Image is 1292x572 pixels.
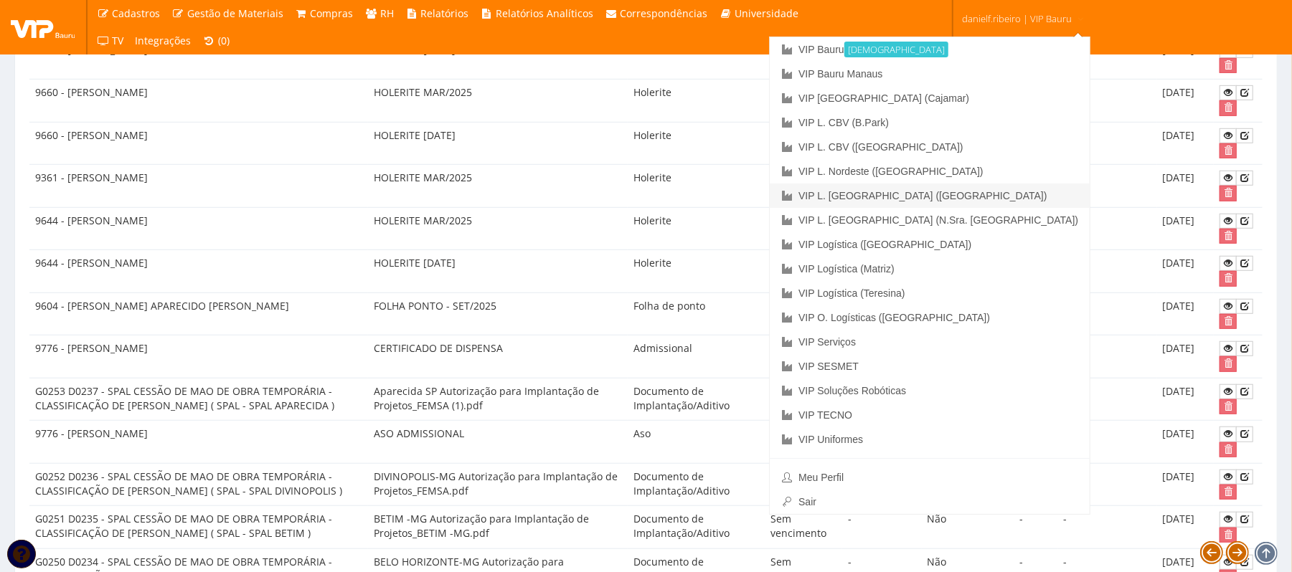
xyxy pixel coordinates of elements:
td: FOLHA PONTO - SET/2025 [368,292,628,335]
span: Relatórios Analíticos [496,6,593,20]
td: [DATE] [1157,292,1215,335]
td: [DATE] [1157,37,1215,80]
td: Sem vencimento [765,207,842,250]
a: VIP [GEOGRAPHIC_DATA] (Cajamar) [770,86,1090,110]
td: - [842,506,922,549]
td: [DATE] [1157,463,1215,506]
a: VIP Serviços [770,330,1090,354]
td: HOLERITE MAR/2025 [368,207,628,250]
td: - [1058,207,1157,250]
td: [DATE] [1157,122,1215,165]
td: Sem vencimento [765,165,842,208]
td: Sem vencimento [765,37,842,80]
a: Integrações [130,27,197,54]
td: [DATE] [1157,250,1215,293]
a: VIP L. CBV ([GEOGRAPHIC_DATA]) [770,135,1090,159]
td: - [1058,250,1157,293]
td: Sem vencimento [765,463,842,506]
td: [DATE] [1157,335,1215,378]
a: VIP L. Nordeste ([GEOGRAPHIC_DATA]) [770,159,1090,183]
td: Admissional [628,335,765,378]
a: VIP Logística ([GEOGRAPHIC_DATA]) [770,232,1090,257]
td: 9650 - [PERSON_NAME] [29,37,368,80]
a: VIP Bauru[DEMOGRAPHIC_DATA] [770,37,1090,62]
td: - [1058,335,1157,378]
span: Gestão de Materiais [187,6,283,20]
td: 9776 - [PERSON_NAME] [29,421,368,464]
td: Documento de Implantação/Aditivo [628,506,765,549]
span: Universidade [735,6,798,20]
small: [DEMOGRAPHIC_DATA] [844,42,948,57]
span: danielf.ribeiro | VIP Bauru [962,11,1072,26]
td: Não [922,506,1014,549]
td: 9644 - [PERSON_NAME] [29,250,368,293]
td: 9776 - [PERSON_NAME] [29,335,368,378]
td: HOLERITE MAR/2025 [368,80,628,123]
td: Sem vencimento [765,250,842,293]
span: RH [380,6,394,20]
td: 9604 - [PERSON_NAME] APARECIDO [PERSON_NAME] [29,292,368,335]
td: 9361 - [PERSON_NAME] [29,165,368,208]
td: - [1058,80,1157,123]
span: Correspondências [621,6,708,20]
a: Meu Perfil [770,465,1090,490]
a: VIP TECNO [770,403,1090,427]
td: [DATE] [1157,506,1215,549]
td: [DATE] [1157,207,1215,250]
td: HOLERITE [DATE] [368,250,628,293]
td: Documento de Implantação/Aditivo [628,378,765,421]
td: Aparecida SP Autorização para Implantação de Projetos_FEMSA (1).pdf [368,378,628,421]
td: Sem vencimento [765,80,842,123]
a: VIP Bauru Manaus [770,62,1090,86]
td: - [1058,506,1157,549]
img: logo [11,16,75,38]
td: HOLERITE [DATE] [368,37,628,80]
td: ASO ADMISSIONAL [368,421,628,464]
td: 9644 - [PERSON_NAME] [29,207,368,250]
a: Sair [770,490,1090,514]
td: [DATE] [1157,421,1215,464]
td: Sem vencimento [765,506,842,549]
td: Aso [628,421,765,464]
td: G0252 D0236 - SPAL CESSÃO DE MAO DE OBRA TEMPORÁRIA - CLASSIFICAÇÃO DE [PERSON_NAME] ( SPAL - SPA... [29,463,368,506]
a: VIP SESMET [770,354,1090,378]
td: Holerite [628,165,765,208]
a: (0) [197,27,236,54]
td: BETIM -MG Autorização para Implantação de Projetos_BETIM -MG.pdf [368,506,628,549]
td: 9660 - [PERSON_NAME] [29,80,368,123]
td: Sem vencimento [765,335,842,378]
span: (0) [218,34,230,47]
a: VIP L. [GEOGRAPHIC_DATA] (N.Sra. [GEOGRAPHIC_DATA]) [770,208,1090,232]
td: Holerite [628,122,765,165]
a: VIP L. [GEOGRAPHIC_DATA] ([GEOGRAPHIC_DATA]) [770,183,1090,208]
td: Folha de ponto [628,292,765,335]
td: CERTIFICADO DE DISPENSA [368,335,628,378]
td: Dentro do prazo [765,421,842,464]
td: Sem vencimento [765,292,842,335]
td: HOLERITE MAR/2025 [368,165,628,208]
td: - [1058,378,1157,421]
a: TV [91,27,130,54]
span: Integrações [136,34,192,47]
td: 9660 - [PERSON_NAME] [29,122,368,165]
td: - [1058,463,1157,506]
td: Documento de Implantação/Aditivo [628,463,765,506]
td: [DATE] [1157,378,1215,421]
td: [DATE] [1157,165,1215,208]
a: VIP Soluções Robóticas [770,378,1090,403]
td: [DATE] [1157,80,1215,123]
td: Holerite [628,250,765,293]
td: HOLERITE [DATE] [368,122,628,165]
a: VIP Logística (Teresina) [770,281,1090,305]
td: Sem vencimento [765,122,842,165]
td: - [1014,506,1058,549]
td: Holerite [628,80,765,123]
td: - [1058,122,1157,165]
span: TV [113,34,124,47]
td: Holerite [628,37,765,80]
td: G0253 D0237 - SPAL CESSÃO DE MAO DE OBRA TEMPORÁRIA - CLASSIFICAÇÃO DE [PERSON_NAME] ( SPAL - SPA... [29,378,368,421]
td: G0251 D0235 - SPAL CESSÃO DE MAO DE OBRA TEMPORÁRIA - CLASSIFICAÇÃO DE [PERSON_NAME] ( SPAL - SPA... [29,506,368,549]
span: Cadastros [113,6,161,20]
a: VIP Uniformes [770,427,1090,452]
td: Sem vencimento [765,378,842,421]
